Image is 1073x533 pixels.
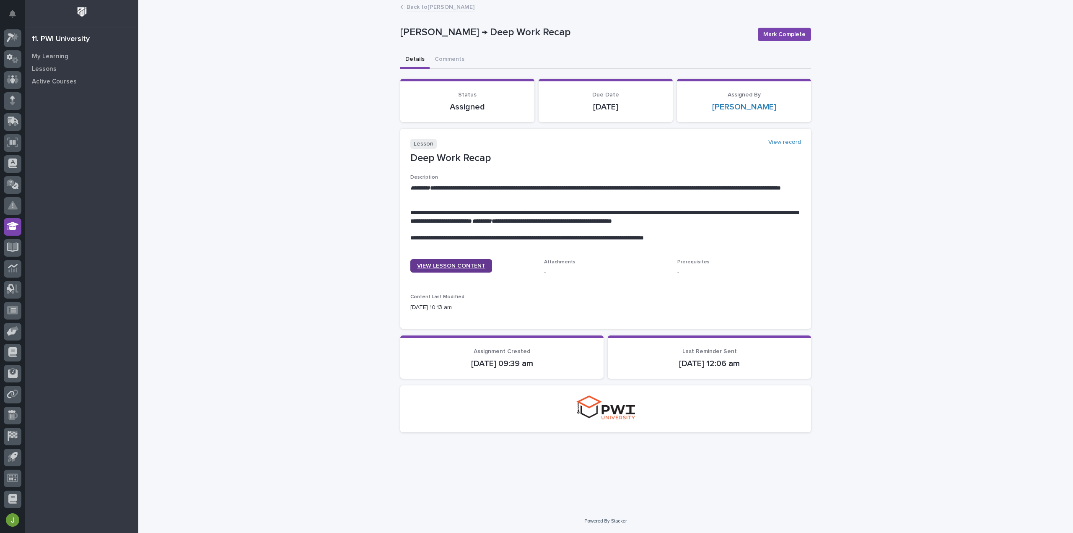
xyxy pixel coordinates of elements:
[677,260,710,265] span: Prerequisites
[32,53,68,60] p: My Learning
[584,518,627,523] a: Powered By Stacker
[32,78,77,86] p: Active Courses
[549,102,663,112] p: [DATE]
[682,348,737,354] span: Last Reminder Sent
[758,28,811,41] button: Mark Complete
[728,92,761,98] span: Assigned By
[458,92,477,98] span: Status
[417,263,485,269] span: VIEW LESSON CONTENT
[544,260,575,265] span: Attachments
[576,395,635,419] img: pwi-university-small.png
[4,511,21,529] button: users-avatar
[4,5,21,23] button: Notifications
[74,4,90,20] img: Workspace Logo
[410,359,594,369] p: [DATE] 09:39 am
[32,35,90,44] div: 11. PWI University
[677,268,801,277] p: -
[474,348,530,354] span: Assignment Created
[25,62,138,75] a: Lessons
[712,102,776,112] a: [PERSON_NAME]
[430,51,469,69] button: Comments
[410,294,464,299] span: Content Last Modified
[10,10,21,23] div: Notifications
[400,26,751,39] p: [PERSON_NAME] → Deep Work Recap
[410,102,524,112] p: Assigned
[410,152,801,164] p: Deep Work Recap
[544,268,668,277] p: -
[618,359,801,369] p: [DATE] 12:06 am
[25,75,138,88] a: Active Courses
[410,259,492,273] a: VIEW LESSON CONTENT
[768,139,801,146] a: View record
[400,51,430,69] button: Details
[410,139,437,149] p: Lesson
[410,175,438,180] span: Description
[407,2,474,11] a: Back to[PERSON_NAME]
[25,50,138,62] a: My Learning
[592,92,619,98] span: Due Date
[763,30,806,39] span: Mark Complete
[32,65,57,73] p: Lessons
[410,303,534,312] p: [DATE] 10:13 am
